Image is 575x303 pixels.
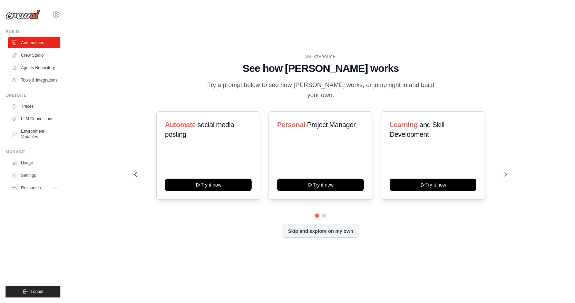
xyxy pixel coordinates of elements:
div: Operate [6,93,60,98]
span: social media posting [165,121,234,138]
a: Environment Variables [8,126,60,142]
button: Try it now [390,179,476,191]
iframe: Chat Widget [540,270,575,303]
button: Try it now [165,179,252,191]
span: Resources [21,185,41,191]
a: Tools & Integrations [8,75,60,86]
a: Traces [8,101,60,112]
img: Logo [6,9,40,20]
h1: See how [PERSON_NAME] works [134,62,507,75]
span: and Skill Development [390,121,444,138]
a: Usage [8,158,60,169]
span: Logout [31,289,43,294]
button: Skip and explore on my own [282,225,359,238]
a: Automations [8,37,60,48]
span: Automate [165,121,196,129]
span: Learning [390,121,418,129]
span: Personal [277,121,305,129]
span: Project Manager [307,121,356,129]
p: Try a prompt below to see how [PERSON_NAME] works, or jump right in and build your own. [205,80,437,101]
div: Manage [6,149,60,155]
button: Resources [8,182,60,193]
a: LLM Connections [8,113,60,124]
a: Settings [8,170,60,181]
button: Try it now [277,179,364,191]
div: WALKTHROUGH [134,54,507,59]
a: Agents Repository [8,62,60,73]
div: Build [6,29,60,35]
a: Crew Studio [8,50,60,61]
button: Logout [6,286,60,297]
